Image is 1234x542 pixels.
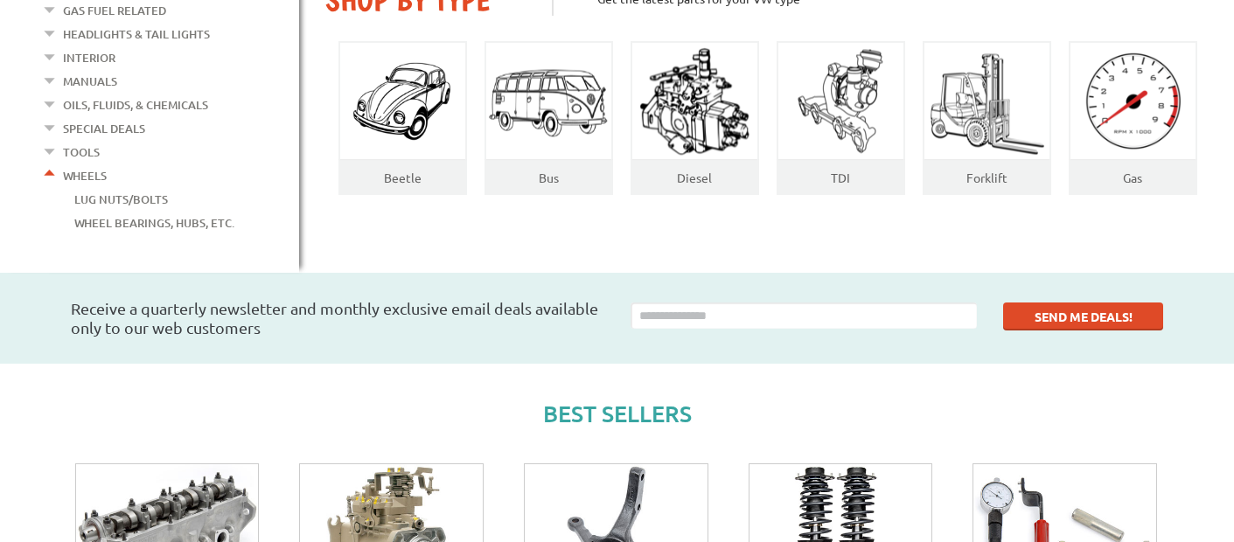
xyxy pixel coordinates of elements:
[1123,170,1142,185] a: Gas
[486,65,611,139] img: Bus
[1003,302,1163,330] button: SEND ME DEALS!
[677,170,712,185] a: Diesel
[632,44,757,160] img: Diesel
[784,43,897,161] img: TDI
[74,212,234,234] a: Wheel Bearings, Hubs, Etc.
[539,170,559,185] a: Bus
[63,141,100,163] a: Tools
[1070,49,1196,154] img: Gas
[340,59,465,143] img: Beatle
[831,170,850,185] a: TDI
[71,299,604,337] h3: Receive a quarterly newsletter and monthly exclusive email deals available only to our web customers
[966,170,1007,185] a: Forklift
[63,46,115,69] a: Interior
[63,94,208,116] a: Oils, Fluids, & Chemicals
[63,23,210,45] a: Headlights & Tail Lights
[384,170,422,185] a: Beetle
[63,117,145,140] a: Special Deals
[63,70,117,93] a: Manuals
[74,188,168,211] a: Lug Nuts/Bolts
[925,43,1048,161] img: Forklift
[66,399,1168,428] h5: Best Sellers
[63,164,107,187] a: Wheels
